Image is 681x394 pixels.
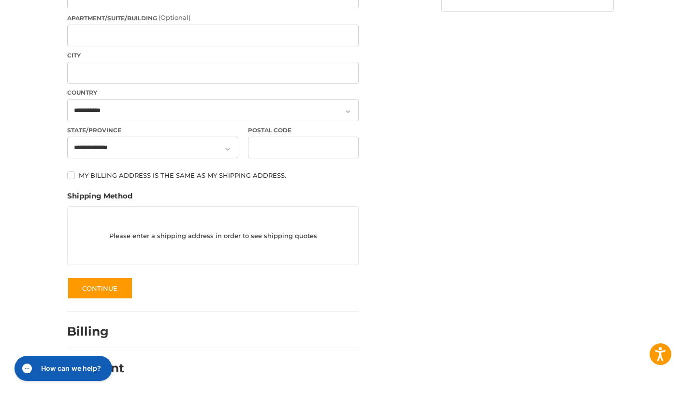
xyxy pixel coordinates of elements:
label: My billing address is the same as my shipping address. [67,171,359,179]
legend: Shipping Method [67,191,132,206]
button: Continue [67,277,133,299]
small: (Optional) [159,14,190,21]
p: Please enter a shipping address in order to see shipping quotes [68,226,358,245]
label: Apartment/Suite/Building [67,13,359,23]
label: City [67,51,359,60]
h2: Billing [67,324,124,339]
label: Country [67,88,359,97]
label: State/Province [67,126,238,135]
label: Postal Code [248,126,359,135]
iframe: Gorgias live chat messenger [10,352,115,384]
